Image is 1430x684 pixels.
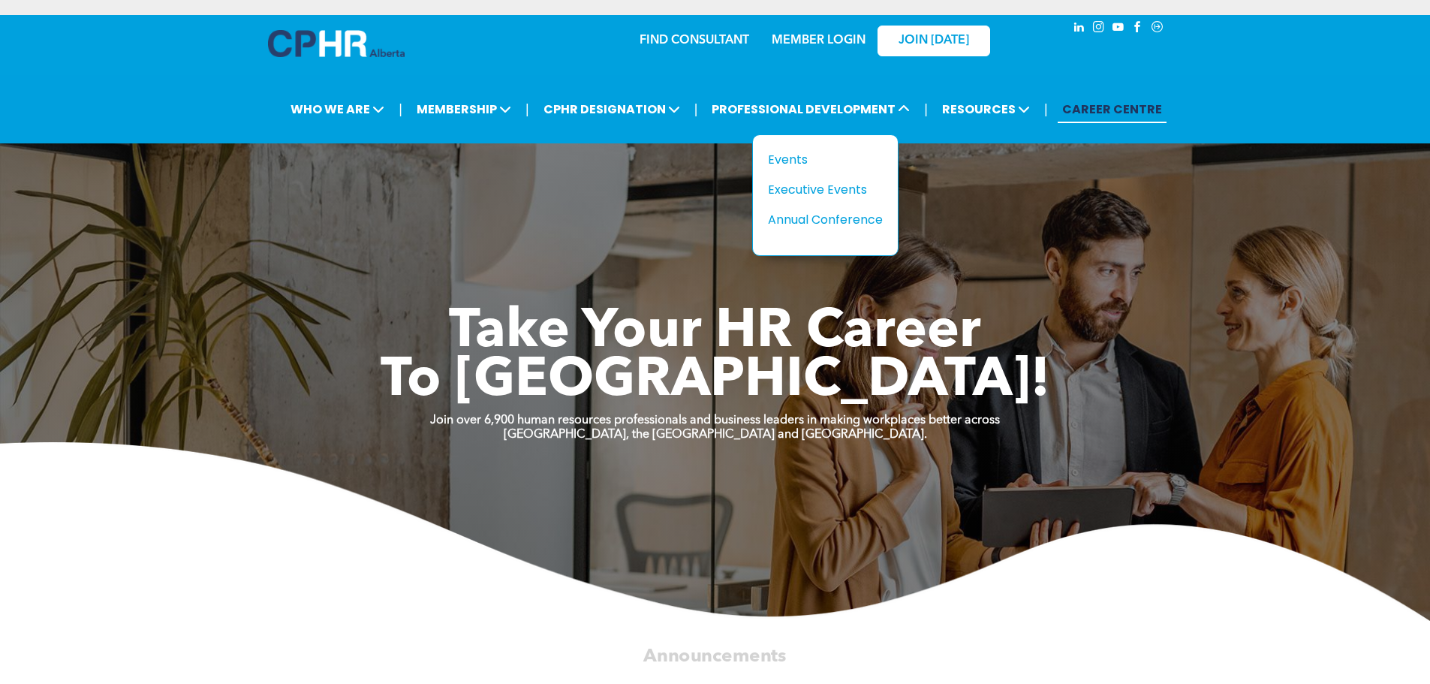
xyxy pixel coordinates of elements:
li: | [399,94,402,125]
li: | [1044,94,1048,125]
a: instagram [1091,19,1107,39]
div: Executive Events [768,180,872,199]
a: linkedin [1071,19,1088,39]
span: Announcements [643,647,786,665]
a: CAREER CENTRE [1058,95,1167,123]
a: Social network [1149,19,1166,39]
div: Annual Conference [768,210,872,229]
a: youtube [1110,19,1127,39]
img: A blue and white logo for cp alberta [268,30,405,57]
span: MEMBERSHIP [412,95,516,123]
li: | [924,94,928,125]
span: JOIN [DATE] [899,34,969,48]
a: facebook [1130,19,1146,39]
a: Events [768,150,883,169]
a: Annual Conference [768,210,883,229]
span: PROFESSIONAL DEVELOPMENT [707,95,914,123]
span: CPHR DESIGNATION [539,95,685,123]
strong: [GEOGRAPHIC_DATA], the [GEOGRAPHIC_DATA] and [GEOGRAPHIC_DATA]. [504,429,927,441]
span: WHO WE ARE [286,95,389,123]
li: | [525,94,529,125]
div: Events [768,150,872,169]
strong: Join over 6,900 human resources professionals and business leaders in making workplaces better ac... [430,414,1000,426]
a: MEMBER LOGIN [772,35,866,47]
span: RESOURCES [938,95,1034,123]
a: FIND CONSULTANT [640,35,749,47]
span: Take Your HR Career [449,306,981,360]
li: | [694,94,698,125]
a: Executive Events [768,180,883,199]
span: To [GEOGRAPHIC_DATA]! [381,354,1050,408]
a: JOIN [DATE] [878,26,990,56]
